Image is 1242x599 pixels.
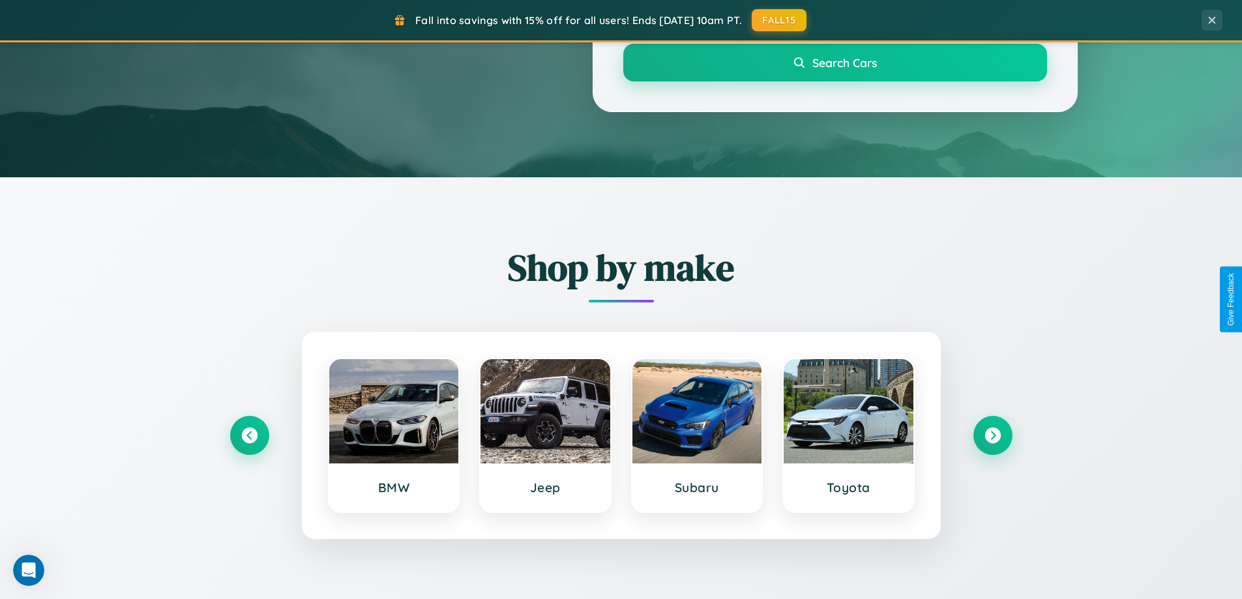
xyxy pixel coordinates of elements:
h2: Shop by make [230,242,1013,293]
span: Search Cars [812,55,877,70]
h3: Subaru [645,480,749,495]
iframe: Intercom live chat [13,555,44,586]
h3: Toyota [797,480,900,495]
span: Fall into savings with 15% off for all users! Ends [DATE] 10am PT. [415,14,742,27]
button: FALL15 [752,9,806,31]
h3: Jeep [494,480,597,495]
button: Search Cars [623,44,1047,81]
div: Give Feedback [1226,273,1235,326]
h3: BMW [342,480,446,495]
